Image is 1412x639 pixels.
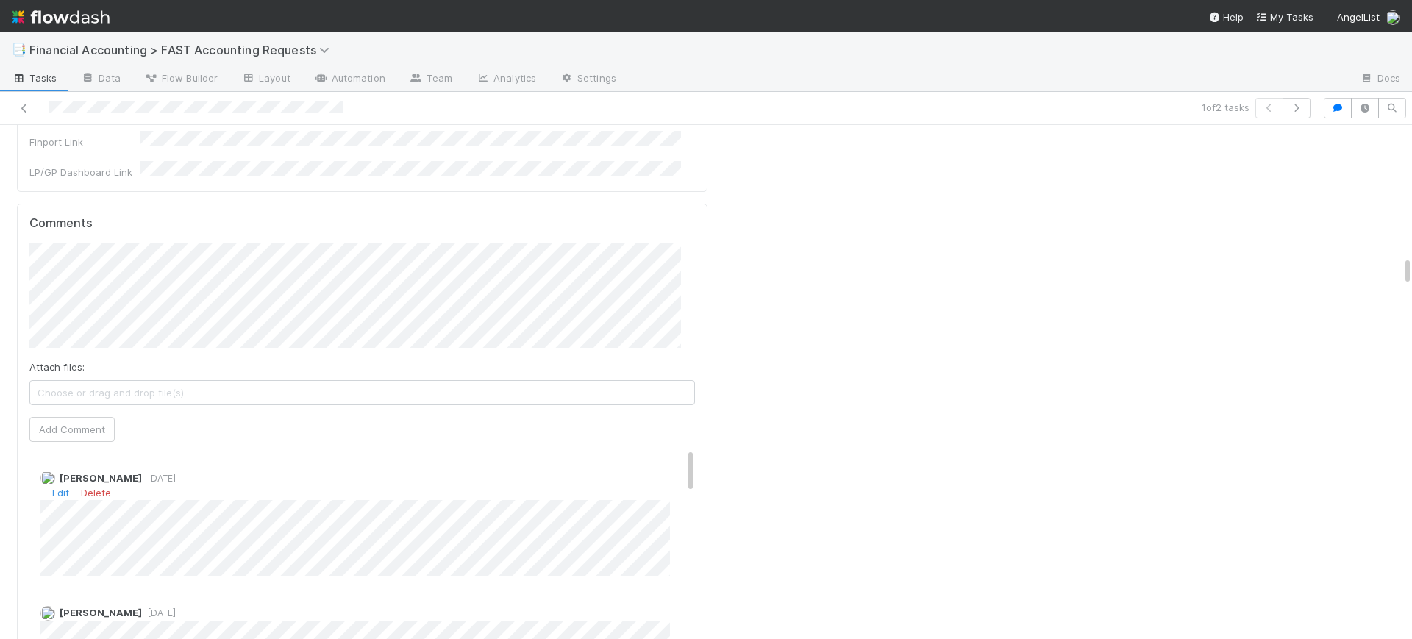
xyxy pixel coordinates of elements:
span: [PERSON_NAME] [60,607,142,618]
div: Help [1208,10,1244,24]
a: Delete [81,487,111,499]
a: Flow Builder [132,68,229,91]
span: 📑 [12,43,26,56]
img: logo-inverted-e16ddd16eac7371096b0.svg [12,4,110,29]
a: Automation [302,68,397,91]
span: My Tasks [1255,11,1313,23]
a: Team [397,68,464,91]
span: AngelList [1337,11,1380,23]
span: 1 of 2 tasks [1202,100,1249,115]
span: Financial Accounting > FAST Accounting Requests [29,43,337,57]
span: Tasks [12,71,57,85]
label: Attach files: [29,360,85,374]
a: Analytics [464,68,548,91]
a: Edit [52,487,69,499]
div: LP/GP Dashboard Link [29,165,140,179]
img: avatar_fee1282a-8af6-4c79-b7c7-bf2cfad99775.png [1386,10,1400,25]
img: avatar_fee1282a-8af6-4c79-b7c7-bf2cfad99775.png [40,471,55,485]
span: [PERSON_NAME] [60,472,142,484]
span: Flow Builder [144,71,218,85]
div: Finport Link [29,135,140,149]
span: [DATE] [142,473,176,484]
a: My Tasks [1255,10,1313,24]
button: Add Comment [29,417,115,442]
span: Choose or drag and drop file(s) [30,381,694,404]
a: Data [69,68,132,91]
img: avatar_4aa8e4fd-f2b7-45ba-a6a5-94a913ad1fe4.png [40,606,55,621]
span: [DATE] [142,607,176,618]
a: Settings [548,68,628,91]
h5: Comments [29,216,695,231]
a: Docs [1348,68,1412,91]
a: Layout [229,68,302,91]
